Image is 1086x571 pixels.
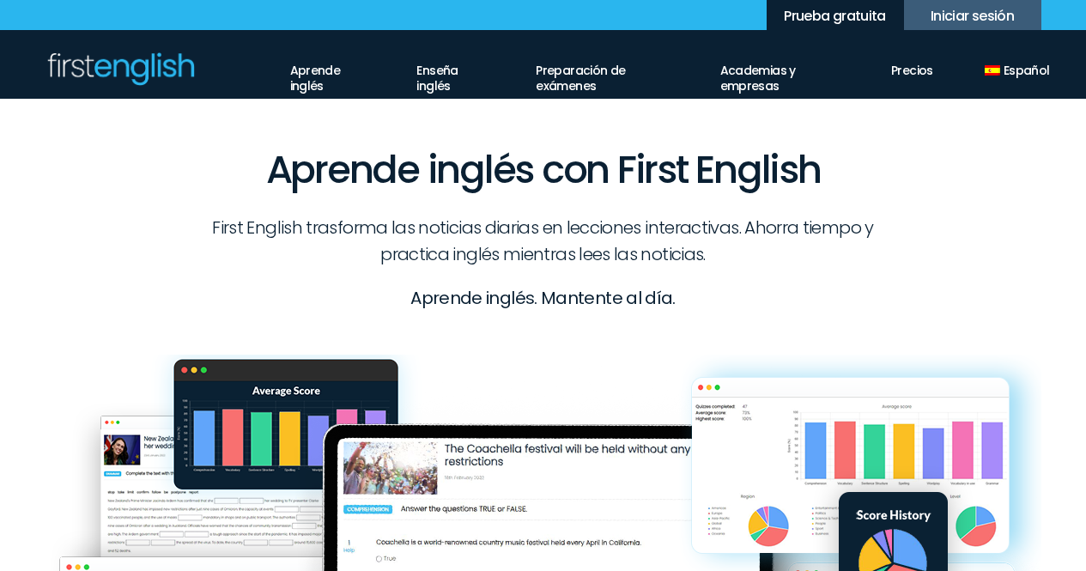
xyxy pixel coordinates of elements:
[46,99,1041,197] h1: Aprende inglés con First English
[1004,63,1050,78] span: Español
[891,52,933,80] a: Precios
[985,52,1041,80] a: Español
[536,52,668,95] a: Preparación de exámenes
[720,52,840,95] a: Academias y empresas
[416,52,484,95] a: Enseña inglés
[290,52,366,95] a: Aprende inglés
[202,215,884,268] p: First English trasforma las noticias diarias en lecciones interactivas. Ahorra tiempo y practica ...
[410,286,676,310] strong: Aprende inglés. Mantente al día.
